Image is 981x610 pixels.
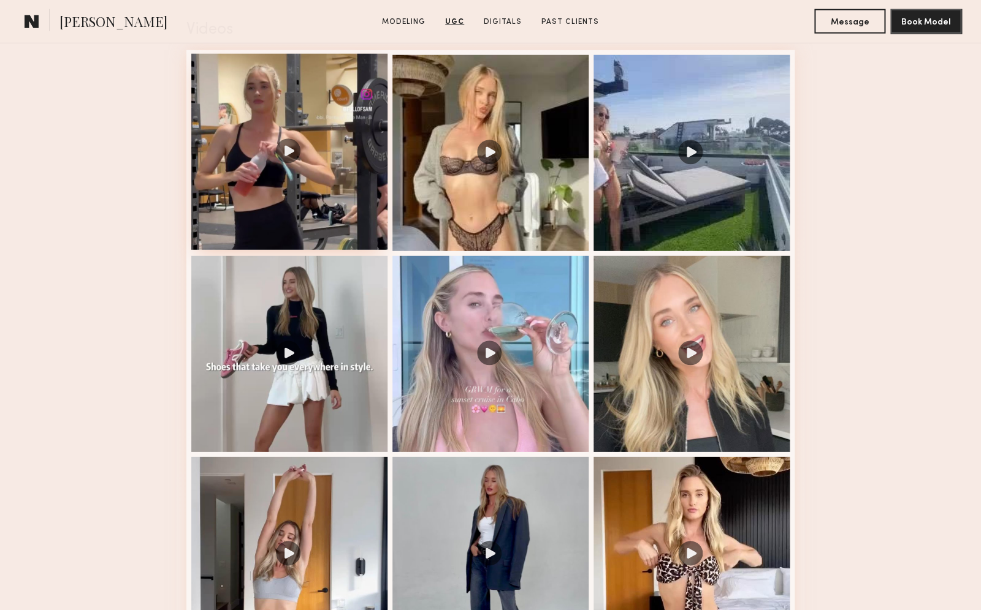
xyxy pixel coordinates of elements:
span: [PERSON_NAME] [59,12,167,34]
a: Past Clients [536,17,604,28]
a: UGC [440,17,469,28]
a: Digitals [479,17,527,28]
button: Book Model [890,9,961,34]
a: Book Model [890,16,961,26]
a: Modeling [377,17,430,28]
button: Message [814,9,885,34]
